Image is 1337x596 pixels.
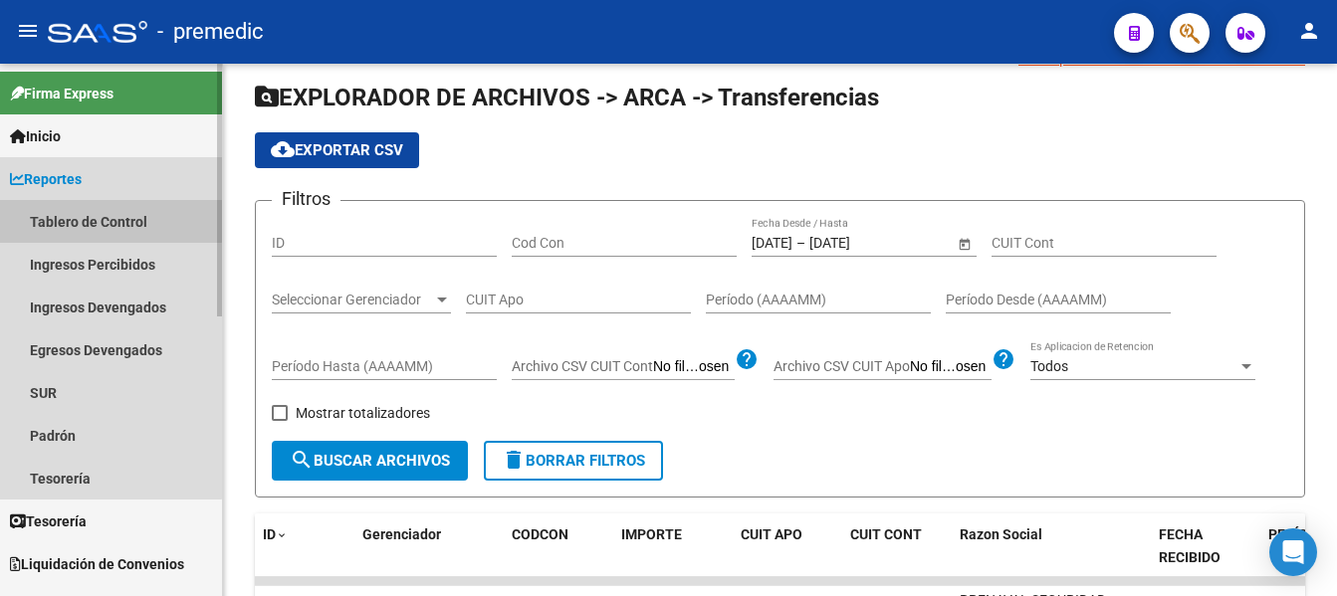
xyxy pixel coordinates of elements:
datatable-header-cell: Razon Social [952,513,1151,579]
span: Reportes [10,168,82,190]
input: Fecha inicio [752,235,792,252]
datatable-header-cell: FECHA RECIBIDO [1151,513,1260,579]
input: Archivo CSV CUIT Cont [653,358,735,376]
span: Exportar CSV [271,141,403,159]
span: Buscar Archivos [290,452,450,470]
span: FECHA RECIBIDO [1159,526,1221,565]
span: Inicio [10,125,61,147]
span: Razon Social [960,526,1042,542]
span: Mostrar totalizadores [296,401,430,425]
span: - premedic [157,10,264,54]
datatable-header-cell: Gerenciador [354,513,504,579]
input: Archivo CSV CUIT Apo [910,358,992,376]
span: Archivo CSV CUIT Apo [774,358,910,374]
mat-icon: menu [16,19,40,43]
span: Tesorería [10,510,87,532]
span: EXPLORADOR DE ARCHIVOS -> ARCA -> Transferencias [255,84,879,111]
datatable-header-cell: ID [255,513,354,579]
span: – [796,235,805,252]
mat-icon: cloud_download [271,137,295,161]
span: Gerenciador [362,526,441,542]
span: PERÍODO [1268,526,1327,542]
mat-icon: search [290,448,314,472]
button: Open calendar [954,233,975,254]
button: Borrar Filtros [484,441,663,481]
datatable-header-cell: CODCON [504,513,573,579]
span: CODCON [512,526,568,542]
span: Seleccionar Gerenciador [272,292,433,308]
span: CUIT CONT [850,526,922,542]
span: Borrar Filtros [502,452,645,470]
datatable-header-cell: CUIT APO [733,513,842,579]
mat-icon: help [992,347,1015,371]
span: CUIT APO [741,526,802,542]
h3: Filtros [272,185,340,213]
div: Open Intercom Messenger [1269,528,1317,576]
span: Archivo CSV CUIT Cont [512,358,653,374]
button: Exportar CSV [255,132,419,168]
span: ID [263,526,276,542]
input: Fecha fin [809,235,907,252]
mat-icon: person [1297,19,1321,43]
mat-icon: help [735,347,759,371]
datatable-header-cell: CUIT CONT [842,513,952,579]
span: Liquidación de Convenios [10,553,184,575]
span: IMPORTE [621,526,682,542]
datatable-header-cell: IMPORTE [613,513,733,579]
span: Todos [1030,358,1068,374]
button: Buscar Archivos [272,441,468,481]
span: Firma Express [10,83,113,104]
mat-icon: delete [502,448,526,472]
